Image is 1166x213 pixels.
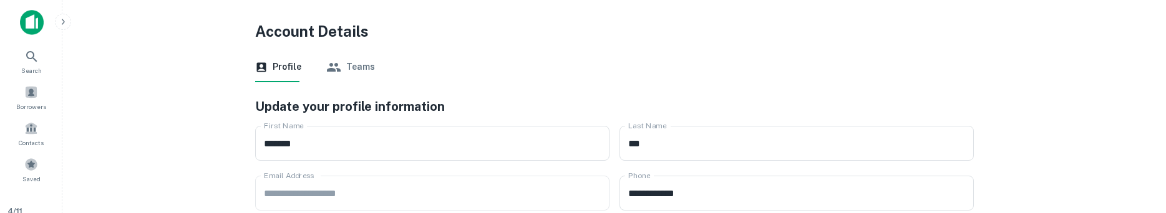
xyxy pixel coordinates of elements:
[255,52,301,82] button: Profile
[22,174,41,184] span: Saved
[20,10,44,35] img: capitalize-icon.png
[1104,113,1166,173] iframe: Chat Widget
[264,170,314,181] label: Email Address
[255,20,974,42] h4: Account Details
[4,44,59,78] a: Search
[255,97,974,116] h5: Update your profile information
[264,120,304,131] label: First Name
[4,116,59,150] a: Contacts
[326,52,375,82] button: Teams
[4,153,59,186] a: Saved
[4,80,59,114] a: Borrowers
[19,138,44,148] span: Contacts
[16,102,46,111] span: Borrowers
[628,120,667,131] label: Last Name
[21,65,42,75] span: Search
[628,170,650,181] label: Phone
